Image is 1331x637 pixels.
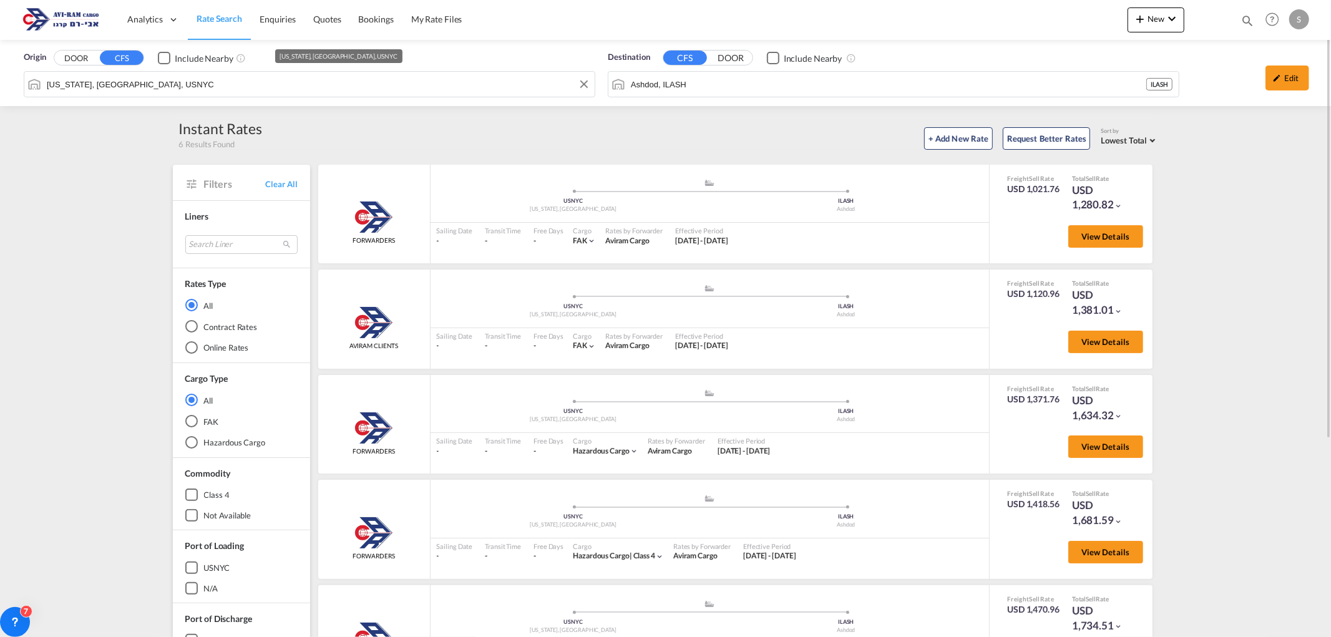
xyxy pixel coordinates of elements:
div: [US_STATE], [GEOGRAPHIC_DATA] [437,521,710,529]
md-icon: assets/icons/custom/ship-fill.svg [702,285,717,291]
md-icon: Unchecked: Ignores neighbouring ports when fetching rates.Checked : Includes neighbouring ports w... [846,53,856,63]
span: Hazardous Cargo [573,551,633,560]
span: [DATE] - [DATE] [718,446,771,455]
div: USD 1,634.32 [1072,393,1134,423]
md-icon: icon-pencil [1273,74,1282,82]
md-icon: icon-chevron-down [1114,412,1123,421]
div: Ashdod [709,205,983,213]
div: Sort by [1101,127,1159,135]
div: [US_STATE], [GEOGRAPHIC_DATA] [437,205,710,213]
div: N/A [204,583,218,594]
div: - [437,236,473,246]
div: Transit Time [485,226,521,235]
span: Hazardous Cargo [573,446,630,455]
md-icon: assets/icons/custom/ship-fill.svg [702,495,717,502]
span: View Details [1081,547,1130,557]
div: 01 Apr 2025 - 31 Dec 2025 [743,551,796,562]
img: Aviram [355,202,392,233]
img: 166978e0a5f911edb4280f3c7a976193.png [19,6,103,34]
span: Sell [1086,490,1096,497]
div: Rates by Forwarder [605,331,663,341]
div: - [437,446,473,457]
div: Sailing Date [437,226,473,235]
span: Sell [1029,385,1040,392]
span: [DATE] - [DATE] [675,341,728,350]
span: View Details [1081,337,1130,347]
div: 01 Apr 2025 - 31 Dec 2025 [675,236,728,246]
button: View Details [1068,331,1143,353]
md-input-container: New York, NY, USNYC [24,72,595,97]
div: Help [1262,9,1289,31]
span: Sell [1029,490,1040,497]
span: Analytics [127,13,163,26]
span: View Details [1081,231,1130,241]
div: Cargo [573,331,596,341]
md-icon: icon-chevron-down [1114,622,1123,631]
button: CFS [100,51,144,65]
div: USD 1,120.96 [1007,288,1060,300]
div: Cargo [573,542,664,551]
div: Total Rate [1072,489,1134,498]
div: ILASH [709,197,983,205]
span: Sell [1029,280,1040,287]
div: Aviram Cargo [673,551,731,562]
div: icon-magnify [1241,14,1254,32]
div: Rates Type [185,278,226,290]
div: class 4 [573,551,655,562]
button: Request Better Rates [1003,127,1090,150]
div: ILASH [709,618,983,626]
span: Clear All [265,178,297,190]
md-icon: Unchecked: Ignores neighbouring ports when fetching rates.Checked : Includes neighbouring ports w... [236,53,246,63]
div: Effective Period [718,436,771,445]
div: Sailing Date [437,436,473,445]
span: FORWARDERS [353,447,394,455]
button: View Details [1068,225,1143,248]
span: New [1133,14,1179,24]
md-icon: icon-chevron-down [655,552,664,561]
span: Aviram Cargo [605,236,650,245]
div: USNYC [204,562,230,573]
md-radio-button: All [185,394,298,406]
span: Sell [1086,595,1096,603]
div: USNYC [437,513,710,521]
span: Sell [1029,175,1040,182]
button: DOOR [54,51,98,66]
div: Total Rate [1072,384,1134,393]
div: USNYC [437,197,710,205]
span: View Details [1081,442,1130,452]
div: not available [204,510,251,521]
div: icon-pencilEdit [1265,66,1309,90]
div: [US_STATE], [GEOGRAPHIC_DATA] [437,311,710,319]
div: Free Days [534,436,563,445]
md-icon: icon-chevron-down [1114,517,1123,526]
md-checkbox: Checkbox No Ink [158,51,233,64]
div: Aviram Cargo [648,446,705,457]
span: [DATE] - [DATE] [743,551,796,560]
div: - [534,341,536,351]
div: Aviram Cargo [605,236,663,246]
div: [US_STATE], [GEOGRAPHIC_DATA], USNYC [280,49,397,63]
div: - [485,551,521,562]
div: Freight Rate [1007,595,1060,603]
img: Aviram [355,517,392,548]
button: CFS [663,51,707,65]
div: Sailing Date [437,331,473,341]
button: + Add New Rate [924,127,993,150]
md-icon: icon-plus 400-fg [1133,11,1148,26]
span: Aviram Cargo [673,551,718,560]
span: Port of Loading [185,540,245,551]
div: USD 1,021.76 [1007,183,1060,195]
div: Freight Rate [1007,384,1060,393]
button: icon-plus 400-fgNewicon-chevron-down [1128,7,1184,32]
div: Transit Time [485,542,521,551]
span: Sell [1086,280,1096,287]
div: - [437,341,473,351]
span: Quotes [313,14,341,24]
span: Bookings [359,14,394,24]
div: USNYC [437,303,710,311]
div: ILASH [709,303,983,311]
md-icon: icon-chevron-down [1114,202,1123,210]
md-radio-button: Hazardous Cargo [185,436,298,449]
div: - [437,551,473,562]
span: Aviram Cargo [648,446,692,455]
